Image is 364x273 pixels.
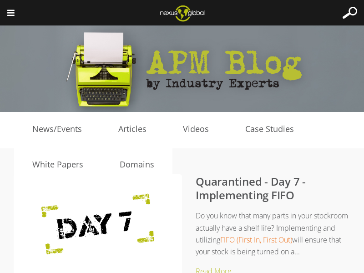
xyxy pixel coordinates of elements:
[14,122,100,136] a: News/Events
[196,174,306,202] a: Quarantined - Day 7 - Implementing FIFO
[220,235,292,245] a: FIFO (First In, First Out)
[100,122,165,136] a: Articles
[32,210,350,258] p: Do you know that many parts in your stockroom actually have a shelf life? Implementing and utiliz...
[153,2,212,24] img: Nexus Global
[227,122,312,136] a: Case Studies
[165,122,227,136] a: Videos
